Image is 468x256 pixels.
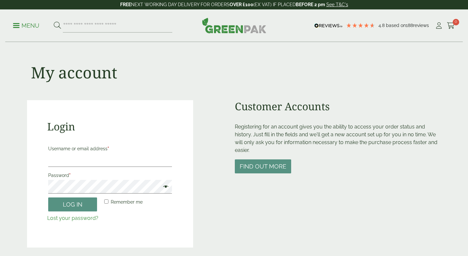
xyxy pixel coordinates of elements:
[202,18,266,33] img: GreenPak Supplies
[235,100,441,113] h2: Customer Accounts
[346,22,375,28] div: 4.79 Stars
[235,123,441,154] p: Registering for an account gives you the ability to access your order status and history. Just fi...
[230,2,253,7] strong: OVER £100
[386,23,406,28] span: Based on
[48,171,172,180] label: Password
[447,21,455,31] a: 0
[378,23,386,28] span: 4.8
[326,2,348,7] a: See T&C's
[104,199,108,204] input: Remember me
[435,22,443,29] i: My Account
[120,2,131,7] strong: FREE
[13,22,39,28] a: Menu
[111,199,143,205] span: Remember me
[48,144,172,153] label: Username or email address
[235,159,291,173] button: Find out more
[47,215,98,221] a: Lost your password?
[13,22,39,30] p: Menu
[296,2,325,7] strong: BEFORE 2 pm
[413,23,429,28] span: reviews
[406,23,413,28] span: 188
[235,164,291,170] a: Find out more
[48,197,97,211] button: Log in
[314,23,343,28] img: REVIEWS.io
[447,22,455,29] i: Cart
[453,19,459,25] span: 0
[31,63,117,82] h1: My account
[47,120,173,133] h2: Login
